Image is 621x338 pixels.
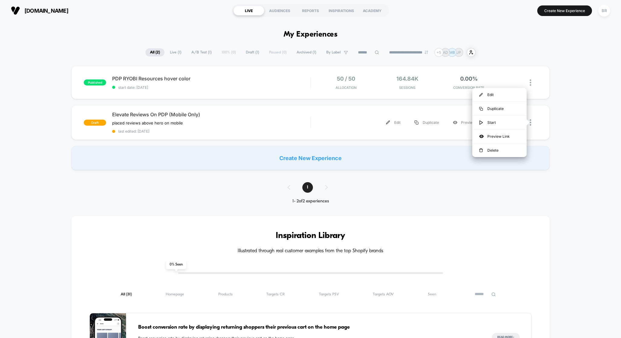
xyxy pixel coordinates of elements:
[530,79,531,86] img: close
[530,119,531,126] img: close
[446,116,482,129] div: Preview
[319,292,339,297] span: Targets PSV
[145,48,164,56] span: All ( 2 )
[89,248,532,254] h4: Illustrated through real customer examples from the top Shopify brands
[457,50,461,55] p: JP
[386,121,390,124] img: menu
[424,50,428,54] img: end
[284,30,338,39] h1: My Experiences
[415,121,418,124] img: menu
[336,85,356,90] span: Allocation
[302,182,313,193] span: 1
[233,6,264,15] div: LIVE
[472,102,527,115] div: Duplicate
[479,93,483,97] img: menu
[11,6,20,15] img: Visually logo
[479,107,483,111] img: menu
[166,292,184,297] span: Homepage
[9,6,70,15] button: [DOMAIN_NAME]
[472,143,527,157] div: Delete
[266,292,285,297] span: Targets CR
[472,130,527,143] div: Preview Link
[472,88,527,101] div: Edit
[326,50,341,55] span: By Label
[187,48,216,56] span: A/B Test ( 1 )
[264,6,295,15] div: AUDIENCES
[112,76,310,82] span: PDP RYOBI Resources hover color
[537,5,592,16] button: Create New Experience
[112,129,310,134] span: last edited: [DATE]
[326,6,357,15] div: INSPIRATIONS
[84,79,106,85] span: published
[379,116,408,129] div: Edit
[479,148,483,153] img: menu
[71,146,550,170] div: Create New Experience
[460,76,478,82] span: 0.00%
[337,76,355,82] span: 50 / 50
[408,116,446,129] div: Duplicate
[241,48,264,56] span: Draft ( 1 )
[112,121,183,125] span: placed reviews above hero on mobile
[218,292,232,297] span: Products
[24,8,68,14] span: [DOMAIN_NAME]
[281,199,340,204] div: 1 - 2 of 2 experiences
[295,6,326,15] div: REPORTS
[440,85,498,90] span: CONVERSION RATE
[472,116,527,129] div: Start
[443,50,448,55] p: AD
[479,121,483,125] img: menu
[292,48,321,56] span: Archived ( 1 )
[378,85,437,90] span: Sessions
[396,76,418,82] span: 164.84k
[166,260,186,269] span: 0 % Seen
[112,85,310,90] span: start date: [DATE]
[84,120,106,126] span: draft
[165,48,186,56] span: Live ( 1 )
[449,50,455,55] p: MB
[121,292,132,297] span: All
[357,6,388,15] div: ACADEMY
[434,48,443,57] div: + 5
[126,292,132,296] span: ( 31 )
[89,231,532,241] h3: Inspiration Library
[373,292,394,297] span: Targets AOV
[597,5,612,17] button: BR
[138,324,480,331] span: Boost conversion rate by displaying returning shoppers their previous cart on the home page
[112,111,310,117] span: Elevate Reviews On PDP (Mobile Only)
[428,292,436,297] span: Seen
[598,5,610,17] div: BR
